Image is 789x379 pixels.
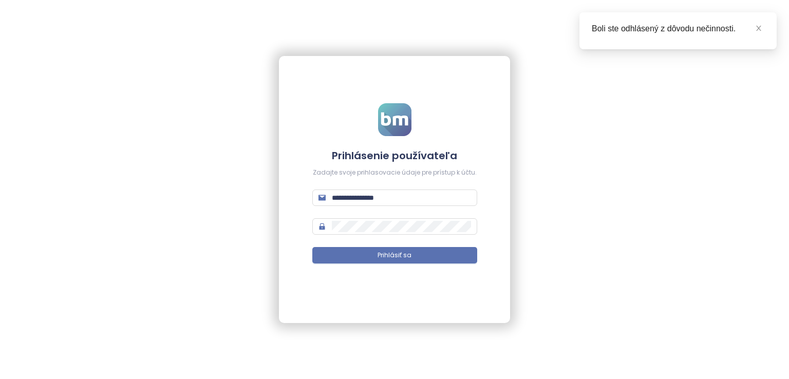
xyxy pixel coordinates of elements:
[318,223,326,230] span: lock
[312,148,477,163] h4: Prihlásenie používateľa
[312,247,477,263] button: Prihlásiť sa
[378,251,411,260] span: Prihlásiť sa
[592,23,764,35] div: Boli ste odhlásený z dôvodu nečinnosti.
[378,103,411,136] img: logo
[312,168,477,178] div: Zadajte svoje prihlasovacie údaje pre prístup k účtu.
[755,25,762,32] span: close
[318,194,326,201] span: mail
